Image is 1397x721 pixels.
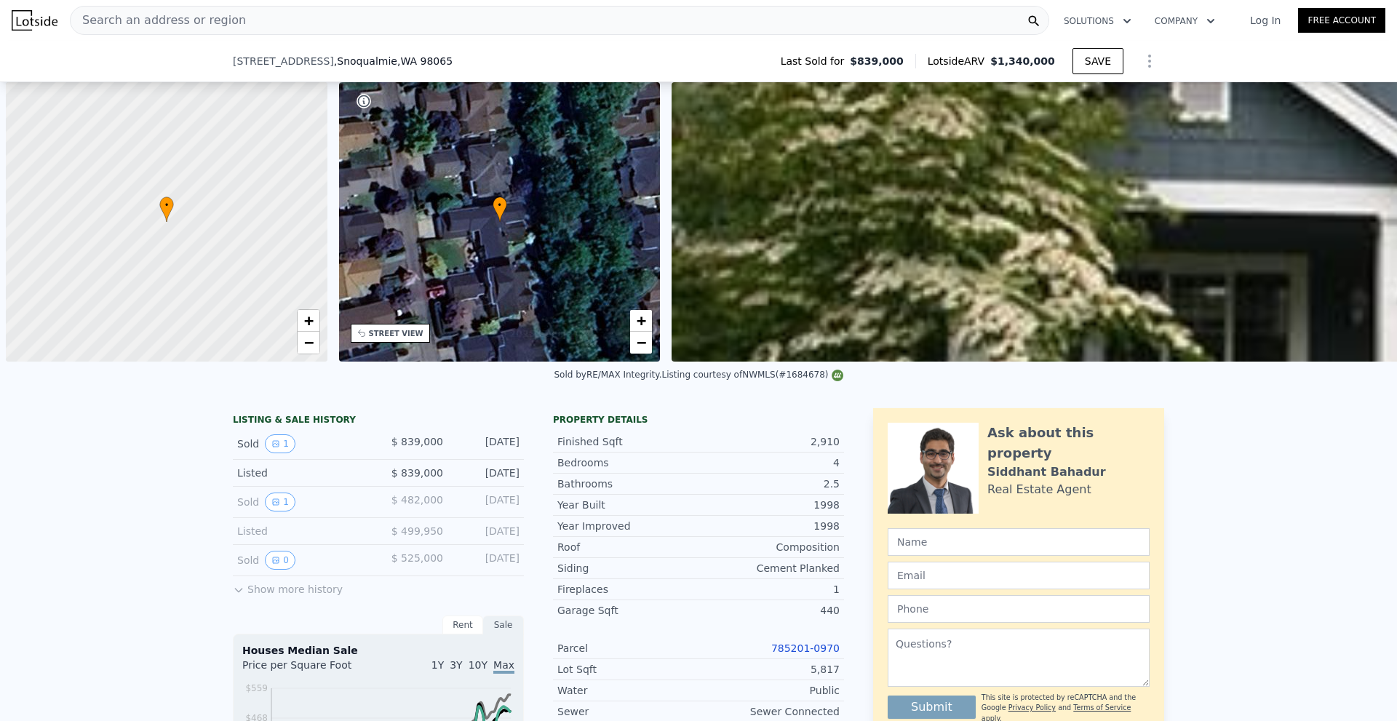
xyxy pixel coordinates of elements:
[1233,13,1298,28] a: Log In
[698,662,840,677] div: 5,817
[71,12,246,29] span: Search an address or region
[888,595,1150,623] input: Phone
[233,54,334,68] span: [STREET_ADDRESS]
[303,311,313,330] span: +
[557,662,698,677] div: Lot Sqft
[303,333,313,351] span: −
[698,603,840,618] div: 440
[391,552,443,564] span: $ 525,000
[242,658,378,681] div: Price per Square Foot
[698,519,840,533] div: 1998
[455,493,520,511] div: [DATE]
[698,434,840,449] div: 2,910
[850,54,904,68] span: $839,000
[888,696,976,719] button: Submit
[237,551,367,570] div: Sold
[771,642,840,654] a: 785201-0970
[630,332,652,354] a: Zoom out
[159,199,174,212] span: •
[557,582,698,597] div: Fireplaces
[987,481,1091,498] div: Real Estate Agent
[334,54,453,68] span: , Snoqualmie
[493,659,514,674] span: Max
[630,310,652,332] a: Zoom in
[662,370,843,380] div: Listing courtesy of NWMLS (#1684678)
[987,463,1106,481] div: Siddhant Bahadur
[397,55,453,67] span: , WA 98065
[557,704,698,719] div: Sewer
[159,196,174,222] div: •
[637,333,646,351] span: −
[557,540,698,554] div: Roof
[557,641,698,656] div: Parcel
[557,434,698,449] div: Finished Sqft
[554,370,661,380] div: Sold by RE/MAX Integrity .
[1298,8,1385,33] a: Free Account
[557,561,698,575] div: Siding
[12,10,57,31] img: Lotside
[553,414,844,426] div: Property details
[469,659,487,671] span: 10Y
[391,467,443,479] span: $ 839,000
[888,562,1150,589] input: Email
[493,196,507,222] div: •
[557,603,698,618] div: Garage Sqft
[637,311,646,330] span: +
[233,576,343,597] button: Show more history
[369,328,423,339] div: STREET VIEW
[698,477,840,491] div: 2.5
[1135,47,1164,76] button: Show Options
[242,643,514,658] div: Houses Median Sale
[391,436,443,447] span: $ 839,000
[298,310,319,332] a: Zoom in
[781,54,851,68] span: Last Sold for
[455,524,520,538] div: [DATE]
[237,524,367,538] div: Listed
[265,434,295,453] button: View historical data
[698,704,840,719] div: Sewer Connected
[431,659,444,671] span: 1Y
[391,494,443,506] span: $ 482,000
[928,54,990,68] span: Lotside ARV
[698,455,840,470] div: 4
[265,493,295,511] button: View historical data
[698,582,840,597] div: 1
[1143,8,1227,34] button: Company
[990,55,1055,67] span: $1,340,000
[1072,48,1123,74] button: SAVE
[237,493,367,511] div: Sold
[442,616,483,634] div: Rent
[832,370,843,381] img: NWMLS Logo
[557,498,698,512] div: Year Built
[265,551,295,570] button: View historical data
[455,551,520,570] div: [DATE]
[237,434,367,453] div: Sold
[450,659,462,671] span: 3Y
[1008,704,1056,712] a: Privacy Policy
[698,498,840,512] div: 1998
[557,477,698,491] div: Bathrooms
[557,683,698,698] div: Water
[698,683,840,698] div: Public
[1052,8,1143,34] button: Solutions
[1073,704,1131,712] a: Terms of Service
[493,199,507,212] span: •
[237,466,367,480] div: Listed
[245,683,268,693] tspan: $559
[888,528,1150,556] input: Name
[483,616,524,634] div: Sale
[987,423,1150,463] div: Ask about this property
[698,561,840,575] div: Cement Planked
[557,519,698,533] div: Year Improved
[455,434,520,453] div: [DATE]
[298,332,319,354] a: Zoom out
[233,414,524,429] div: LISTING & SALE HISTORY
[391,525,443,537] span: $ 499,950
[455,466,520,480] div: [DATE]
[698,540,840,554] div: Composition
[557,455,698,470] div: Bedrooms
